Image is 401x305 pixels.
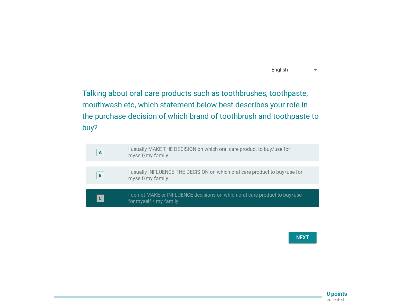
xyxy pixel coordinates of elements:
[128,169,309,182] label: I usually INFLUENCE THE DECISION on which oral care product to buy/use for myself/my family
[99,149,102,156] div: A
[327,297,347,302] p: collected
[327,291,347,297] p: 0 points
[294,234,311,241] div: Next
[311,66,319,74] i: arrow_drop_down
[289,232,317,243] button: Next
[128,192,309,205] label: I do not MAKE or INFLUENCE decisions on which oral care product to buy/use for myself / my family
[99,172,102,179] div: B
[82,81,319,133] h2: Talking about oral care products such as toothbrushes, toothpaste, mouthwash etc, which statement...
[99,195,102,202] div: C
[128,146,309,159] label: I usually MAKE THE DECISION on which oral care product to buy/use for myself/my family
[271,67,288,73] div: English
